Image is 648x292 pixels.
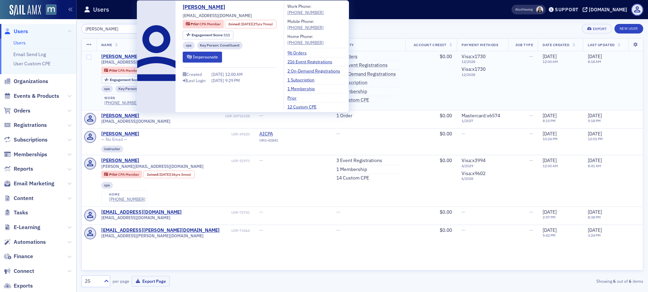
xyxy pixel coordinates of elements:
strong: 6 [612,278,617,284]
span: — No Email — [101,137,127,142]
time: 8:15 PM [543,118,556,123]
h1: Users [93,5,109,14]
div: Home Phone: [287,33,324,46]
div: Key Person: Constituent [115,85,161,92]
span: Visa : x3994 [462,157,485,163]
div: Prior: Prior: CPA Member [183,20,224,28]
a: [EMAIL_ADDRESS][DOMAIN_NAME] [101,209,182,215]
a: User Custom CPE [13,61,51,67]
time: 8:38 PM [588,215,601,220]
span: Tasks [14,209,28,216]
div: (27yrs 7mos) [241,22,273,27]
span: CPA Member [199,22,221,26]
span: 6 / 2028 [462,176,504,181]
a: Prior CPA Member [104,172,139,177]
time: 5:42 PM [543,233,556,238]
span: 4 / 2029 [462,164,504,168]
div: Engagement Score: 111 [101,76,152,83]
span: Reports [14,165,33,173]
a: [PHONE_NUMBER] [287,9,324,15]
span: [DATE] [543,112,557,119]
button: Export Page [132,276,170,287]
time: 12:00 AM [543,163,558,168]
img: SailAMX [10,5,41,16]
a: [PERSON_NAME] [101,113,139,119]
a: 12 Custom CPE [336,97,369,103]
div: (36yrs 3mos) [159,172,191,177]
a: Exports [4,282,33,290]
span: — [259,112,263,119]
span: Exports [14,282,33,290]
div: Export [593,27,607,31]
span: Prior [109,68,118,73]
div: Joined: 1989-05-19 00:00:00 [143,171,195,178]
span: Connect [14,267,34,275]
button: Impersonate [183,52,222,62]
a: 2 On-Demand Registrations [336,71,396,77]
a: Events & Products [4,92,59,100]
span: $0.00 [440,112,452,119]
span: Date Created [543,42,569,47]
span: Prior [191,22,199,26]
div: ORG-42841 [259,138,322,145]
span: Mastercard : x6574 [462,112,500,119]
time: 3:24 PM [588,233,601,238]
a: Tasks [4,209,28,216]
a: Users [13,40,26,46]
div: Prior: Prior: CPA Member [101,67,142,74]
a: Content [4,195,34,202]
span: 12:00 AM [225,71,243,77]
a: Finance [4,253,33,260]
a: 1 Membership [336,89,367,95]
a: [PHONE_NUMBER] [104,100,141,105]
a: [PHONE_NUMBER] [287,39,324,45]
span: [DATE] [543,53,557,59]
time: 12:01 PM [588,136,603,141]
time: 10:24 PM [543,136,558,141]
div: 111 [110,78,148,82]
span: Joined : [228,22,241,27]
span: [DATE] [543,209,557,215]
span: Finance [14,253,33,260]
span: [DATE] [543,131,557,137]
div: Prior: Prior: CPA Member [101,171,142,178]
span: $0.00 [440,53,452,59]
a: Prior [287,95,302,101]
div: USR-49220 [140,132,250,136]
a: Reports [4,165,33,173]
a: [PERSON_NAME] [101,54,139,60]
span: Name [101,42,112,47]
div: USR-73464 [221,228,250,233]
button: [DOMAIN_NAME] [583,7,630,12]
a: [PHONE_NUMBER] [287,24,324,30]
a: 216 Event Registrations [336,62,388,68]
span: — [259,157,263,163]
a: Memberships [4,151,47,158]
span: Payment Methods [462,42,498,47]
div: work [104,96,141,100]
button: Export [582,24,612,34]
a: 1 Order [336,113,352,119]
span: [DATE] [159,172,170,177]
a: View Homepage [41,4,56,16]
span: — [336,209,340,215]
div: cpa [101,85,113,92]
span: Joined : [147,172,160,177]
span: Prior [109,172,118,177]
span: $0.00 [440,131,452,137]
span: 12 / 2028 [462,72,504,77]
a: 14 Custom CPE [336,175,369,181]
span: Automations [14,238,46,246]
span: Viewing [515,7,533,12]
strong: 6 [628,278,633,284]
span: — [462,227,465,233]
a: 1 Subscription [336,80,367,86]
img: SailAMX [46,4,56,15]
a: Subscriptions [4,136,48,144]
span: [PERSON_NAME][EMAIL_ADDRESS][DOMAIN_NAME] [101,164,204,169]
div: 111 [192,33,230,37]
